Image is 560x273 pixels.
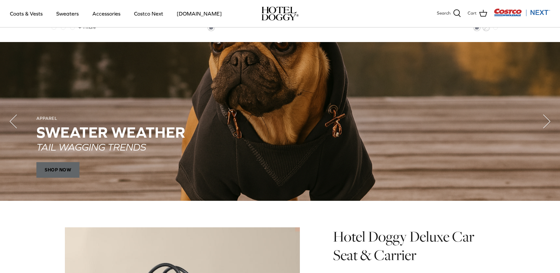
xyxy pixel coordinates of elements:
[437,9,461,18] a: Search
[50,2,85,25] a: Sweaters
[36,141,146,152] em: TAIL WAGGING TRENDS
[468,9,487,18] a: Cart
[437,10,450,17] span: Search
[36,162,79,178] span: SHOP NOW
[494,8,550,17] img: Costco Next
[261,7,299,21] a: hoteldoggy.com hoteldoggycom
[171,2,228,25] a: [DOMAIN_NAME]
[36,116,524,121] div: APPAREL
[333,227,495,265] h1: Hotel Doggy Deluxe Car Seat & Carrier
[36,124,524,141] h2: SWEATER WEATHER
[534,108,560,135] button: Next
[261,7,299,21] img: hoteldoggycom
[4,2,49,25] a: Coats & Vests
[468,10,477,17] span: Cart
[494,13,550,18] a: Visit Costco Next
[86,2,126,25] a: Accessories
[128,2,169,25] a: Costco Next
